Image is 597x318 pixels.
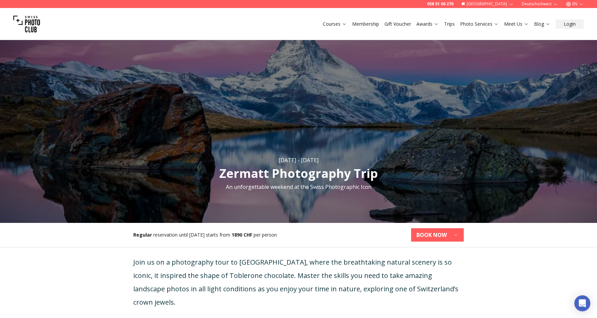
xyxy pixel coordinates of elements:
[504,21,529,27] a: Meet Us
[457,19,501,29] button: Photo Services
[133,232,152,238] b: Regular
[153,232,230,238] span: reservation until [DATE] starts from
[460,21,499,27] a: Photo Services
[349,19,382,29] button: Membership
[279,156,318,164] div: [DATE] - [DATE]
[254,232,277,238] span: per person
[531,19,553,29] button: Blog
[441,19,457,29] button: Trips
[427,1,453,7] a: 058 51 00 270
[416,231,447,239] b: BOOK NOW
[232,232,252,238] b: 1890 CHF
[384,21,411,27] a: Gift Voucher
[574,295,590,311] div: Open Intercom Messenger
[13,11,40,37] img: Swiss photo club
[323,21,347,27] a: Courses
[556,19,584,29] button: Login
[352,21,379,27] a: Membership
[382,19,414,29] button: Gift Voucher
[416,21,439,27] a: Awards
[444,21,455,27] a: Trips
[411,228,464,242] button: BOOK NOW
[133,258,458,307] span: Join us on a photography tour to [GEOGRAPHIC_DATA], where the breathtaking natural scenery is so ...
[414,19,441,29] button: Awards
[320,19,349,29] button: Courses
[501,19,531,29] button: Meet Us
[534,21,550,27] a: Blog
[219,167,378,180] h1: Zermatt Photography Trip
